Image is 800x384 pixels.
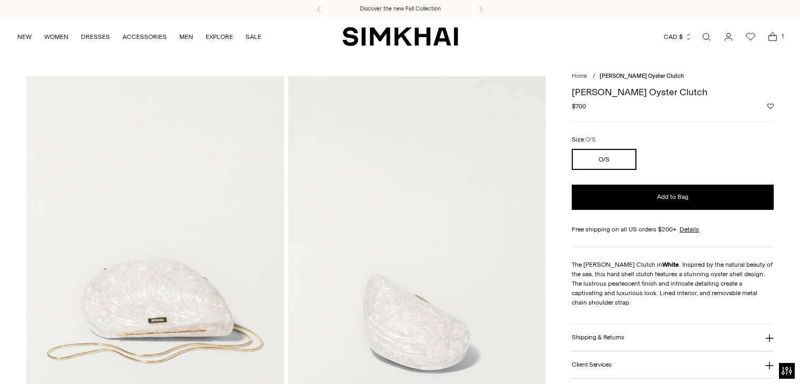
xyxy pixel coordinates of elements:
[572,72,774,81] nav: breadcrumbs
[572,334,624,341] h3: Shipping & Returns
[360,5,441,13] a: Discover the new Fall Collection
[680,225,699,234] a: Details
[44,25,68,48] a: WOMEN
[572,325,774,351] button: Shipping & Returns
[664,25,692,48] button: CAD $
[662,261,679,268] strong: White
[81,25,110,48] a: DRESSES
[123,25,167,48] a: ACCESSORIES
[572,361,612,368] h3: Client Services
[657,193,688,201] span: Add to Bag
[246,25,261,48] a: SALE
[572,102,586,111] span: $700
[718,26,739,47] a: Go to the account page
[593,72,595,81] div: /
[762,26,783,47] a: Open cart modal
[572,87,774,97] h1: [PERSON_NAME] Oyster Clutch
[572,135,595,145] label: Size:
[778,32,787,41] span: 1
[572,185,774,210] button: Add to Bag
[740,26,761,47] a: Wishlist
[572,149,636,170] button: O/S
[600,73,684,79] span: [PERSON_NAME] Oyster Clutch
[767,103,774,109] button: Add to Wishlist
[17,25,32,48] a: NEW
[206,25,233,48] a: EXPLORE
[572,73,587,79] a: Home
[572,260,774,307] p: The [PERSON_NAME] Clutch in . Inspired by the natural beauty of the sea, this hard shell clutch f...
[342,26,458,47] a: SIMKHAI
[696,26,717,47] a: Open search modal
[572,351,774,378] button: Client Services
[572,225,774,234] div: Free shipping on all US orders $200+
[179,25,193,48] a: MEN
[585,136,595,143] span: O/S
